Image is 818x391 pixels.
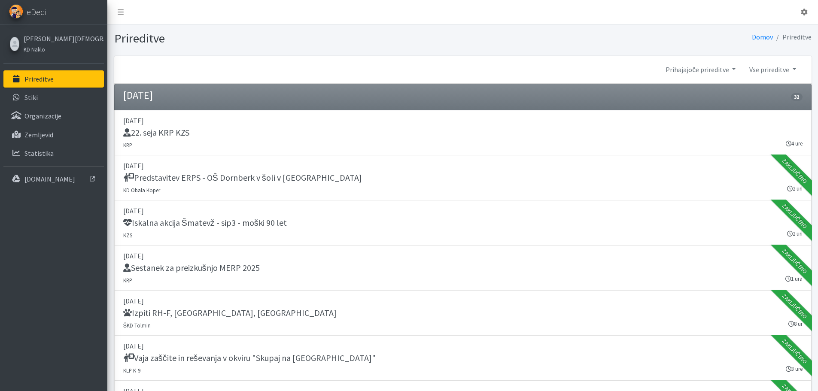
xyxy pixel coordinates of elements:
[123,277,132,284] small: KRP
[123,322,151,329] small: ŠKD Tolmin
[659,61,742,78] a: Prihajajoče prireditve
[24,33,102,44] a: [PERSON_NAME][DEMOGRAPHIC_DATA]
[123,218,287,228] h5: Iskalna akcija Šmatevž - sip3 - moški 90 let
[786,139,803,148] small: 4 ure
[3,145,104,162] a: Statistika
[24,46,45,53] small: KD Naklo
[123,142,132,149] small: KRP
[114,31,460,46] h1: Prireditve
[123,263,260,273] h5: Sestanek za preizkušnjo MERP 2025
[752,33,773,41] a: Domov
[114,155,812,200] a: [DATE] Predstavitev ERPS - OŠ Dornberk v šoli v [GEOGRAPHIC_DATA] KD Obala Koper 2 uri Zaključeno
[24,130,53,139] p: Zemljevid
[24,75,54,83] p: Prireditve
[123,187,160,194] small: KD Obala Koper
[27,6,46,18] span: eDedi
[123,115,803,126] p: [DATE]
[123,341,803,351] p: [DATE]
[123,251,803,261] p: [DATE]
[114,336,812,381] a: [DATE] Vaja zaščite in reševanja v okviru "Skupaj na [GEOGRAPHIC_DATA]" KLP K-9 3 ure Zaključeno
[123,173,362,183] h5: Predstavitev ERPS - OŠ Dornberk v šoli v [GEOGRAPHIC_DATA]
[114,110,812,155] a: [DATE] 22. seja KRP KZS KRP 4 ure
[24,175,75,183] p: [DOMAIN_NAME]
[123,232,132,239] small: KZS
[742,61,803,78] a: Vse prireditve
[114,246,812,291] a: [DATE] Sestanek za preizkušnjo MERP 2025 KRP 1 ura Zaključeno
[114,200,812,246] a: [DATE] Iskalna akcija Šmatevž - sip3 - moški 90 let KZS 2 uri Zaključeno
[123,296,803,306] p: [DATE]
[24,112,61,120] p: Organizacije
[24,93,38,102] p: Stiki
[791,93,802,101] span: 32
[9,4,23,18] img: eDedi
[773,31,812,43] li: Prireditve
[114,291,812,336] a: [DATE] Izpiti RH-F, [GEOGRAPHIC_DATA], [GEOGRAPHIC_DATA] ŠKD Tolmin 8 ur Zaključeno
[3,170,104,188] a: [DOMAIN_NAME]
[123,89,153,102] h4: [DATE]
[123,127,189,138] h5: 22. seja KRP KZS
[123,353,376,363] h5: Vaja zaščite in reševanja v okviru "Skupaj na [GEOGRAPHIC_DATA]"
[3,89,104,106] a: Stiki
[3,126,104,143] a: Zemljevid
[3,70,104,88] a: Prireditve
[123,206,803,216] p: [DATE]
[24,44,102,54] a: KD Naklo
[123,308,337,318] h5: Izpiti RH-F, [GEOGRAPHIC_DATA], [GEOGRAPHIC_DATA]
[3,107,104,124] a: Organizacije
[123,367,140,374] small: KLP K-9
[24,149,54,158] p: Statistika
[123,161,803,171] p: [DATE]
